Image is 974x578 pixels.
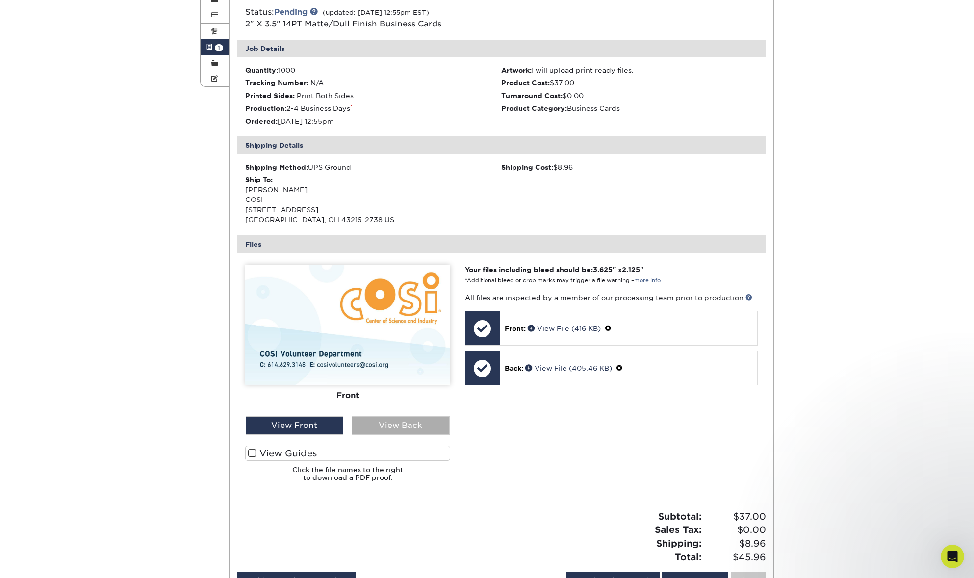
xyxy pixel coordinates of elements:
span: Print Both Sides [297,92,354,100]
a: View File (405.46 KB) [525,364,612,372]
div: Front [245,385,450,406]
strong: Shipping Method: [245,163,308,171]
small: *Additional bleed or crop marks may trigger a file warning – [465,277,661,284]
span: 3.625 [593,266,613,274]
span: Back: [505,364,523,372]
strong: Turnaround Cost: [501,92,563,100]
span: $45.96 [705,551,766,564]
div: Files [237,235,766,253]
a: more info [634,277,661,284]
li: [DATE] 12:55pm [245,116,502,126]
li: 1000 [245,65,502,75]
a: View File (416 KB) [528,325,601,332]
li: 2-4 Business Days [245,103,502,113]
strong: Sales Tax: [655,524,702,535]
iframe: Intercom live chat [941,545,964,568]
strong: Subtotal: [658,511,702,522]
a: 1 [201,39,229,55]
li: $37.00 [501,78,758,88]
span: $0.00 [705,523,766,537]
div: [PERSON_NAME] COSI [STREET_ADDRESS] [GEOGRAPHIC_DATA], OH 43215-2738 US [245,175,502,225]
span: 1 [215,44,223,51]
p: All files are inspected by a member of our processing team prior to production. [465,293,758,302]
li: I will upload print ready files. [501,65,758,75]
strong: Quantity: [245,66,278,74]
li: Business Cards [501,103,758,113]
a: Pending [274,7,308,17]
h6: Click the file names to the right to download a PDF proof. [245,466,450,490]
div: Shipping Details [237,136,766,154]
div: View Back [352,416,450,435]
strong: Production: [245,104,286,112]
span: $37.00 [705,510,766,524]
strong: Artwork: [501,66,532,74]
strong: Shipping: [656,538,702,549]
div: $8.96 [501,162,758,172]
label: View Guides [245,446,450,461]
span: Front: [505,325,526,332]
div: Status: [238,6,590,30]
div: Job Details [237,40,766,57]
div: View Front [246,416,344,435]
strong: Your files including bleed should be: " x " [465,266,643,274]
div: UPS Ground [245,162,502,172]
span: $8.96 [705,537,766,551]
strong: Total: [675,552,702,562]
strong: Ordered: [245,117,278,125]
a: 2" X 3.5" 14PT Matte/Dull Finish Business Cards [245,19,441,28]
strong: Product Cost: [501,79,550,87]
strong: Printed Sides: [245,92,295,100]
li: $0.00 [501,91,758,101]
small: (updated: [DATE] 12:55pm EST) [323,9,429,16]
strong: Shipping Cost: [501,163,553,171]
strong: Ship To: [245,176,273,184]
strong: Tracking Number: [245,79,308,87]
span: 2.125 [622,266,640,274]
span: N/A [310,79,324,87]
strong: Product Category: [501,104,567,112]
